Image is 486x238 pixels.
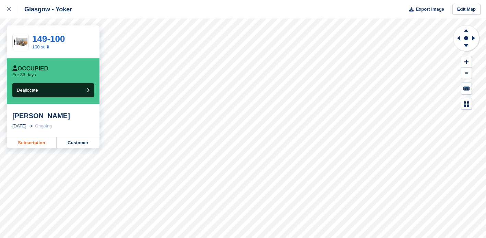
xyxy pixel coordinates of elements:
[12,72,36,78] p: For 36 days
[29,125,32,127] img: arrow-right-light-icn-cde0832a797a2874e46488d9cf13f60e5c3a73dbe684e267c42b8395dfbc2abf.svg
[7,137,57,148] a: Subscription
[57,137,99,148] a: Customer
[17,88,38,93] span: Deallocate
[12,112,94,120] div: [PERSON_NAME]
[12,123,26,129] div: [DATE]
[461,56,472,68] button: Zoom In
[32,34,65,44] a: 149-100
[18,5,72,13] div: Glasgow - Yoker
[35,123,52,129] div: Ongoing
[12,83,94,97] button: Deallocate
[32,44,49,49] a: 100 sq ft
[416,6,444,13] span: Export Image
[461,83,472,94] button: Keyboard Shortcuts
[461,68,472,79] button: Zoom Out
[461,98,472,110] button: Map Legend
[13,36,28,48] img: 1FD64EA4-70A7-4B29-B154-A18AD9AE2FA7.jpeg
[405,4,444,15] button: Export Image
[452,4,481,15] a: Edit Map
[12,65,48,72] div: Occupied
